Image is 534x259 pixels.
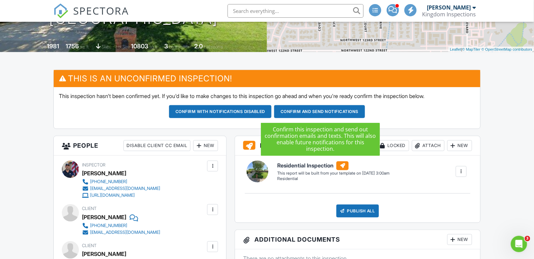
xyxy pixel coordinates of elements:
div: [PHONE_NUMBER] [90,223,127,228]
div: Disable Client CC Email [123,140,190,151]
img: The Best Home Inspection Software - Spectora [53,3,68,18]
span: Inspector [82,162,105,167]
a: Leaflet [450,47,461,51]
a: [PHONE_NUMBER] [82,178,160,185]
button: Confirm with notifications disabled [169,105,272,118]
div: Residential [277,176,389,182]
div: New [447,140,472,151]
span: sq. ft. [80,44,89,49]
h6: Residential Inspection [277,161,389,170]
h3: Additional Documents [235,230,480,249]
a: [EMAIL_ADDRESS][DOMAIN_NAME] [82,229,160,236]
div: 1981 [47,43,59,50]
div: [PERSON_NAME] [82,249,126,259]
div: This report will be built from your template on [DATE] 3:00am [277,171,389,176]
div: [EMAIL_ADDRESS][DOMAIN_NAME] [90,230,160,235]
span: SPECTORA [73,3,129,18]
span: sq.ft. [149,44,158,49]
a: [EMAIL_ADDRESS][DOMAIN_NAME] [82,185,160,192]
div: 1756 [66,43,79,50]
div: Locked [377,140,409,151]
div: 3 [164,43,168,50]
div: New [447,234,472,245]
div: Attach [412,140,445,151]
span: bathrooms [204,44,223,49]
div: [URL][DOMAIN_NAME] [90,193,135,198]
div: [PERSON_NAME] [82,168,126,178]
p: This inspection hasn't been confirmed yet. If you'd like to make changes to this inspection go ah... [59,92,475,100]
a: [PHONE_NUMBER] [82,222,160,229]
span: Built [38,44,46,49]
input: Search everything... [228,4,364,18]
h3: People [54,136,226,156]
span: Lot Size [116,44,130,49]
div: [EMAIL_ADDRESS][DOMAIN_NAME] [90,186,160,191]
span: slab [102,44,109,49]
span: 3 [525,236,530,241]
div: | [448,47,534,52]
a: SPECTORA [53,9,129,23]
iframe: Intercom live chat [511,236,527,252]
h3: Reports [235,136,480,156]
div: [PERSON_NAME] [427,4,471,11]
div: Kingdom Inspections [422,11,476,18]
a: © MapTiler [462,47,481,51]
div: [PHONE_NUMBER] [90,179,127,184]
span: Client [82,206,97,211]
button: Confirm and send notifications [274,105,365,118]
div: 2.0 [194,43,203,50]
h3: This is an Unconfirmed Inspection! [54,70,480,87]
span: bedrooms [169,44,188,49]
a: [URL][DOMAIN_NAME] [82,192,160,199]
span: Client [82,243,97,248]
div: New [193,140,218,151]
a: © OpenStreetMap contributors [482,47,532,51]
div: Publish All [336,205,379,217]
div: [PERSON_NAME] [82,212,126,222]
div: 10803 [131,43,148,50]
